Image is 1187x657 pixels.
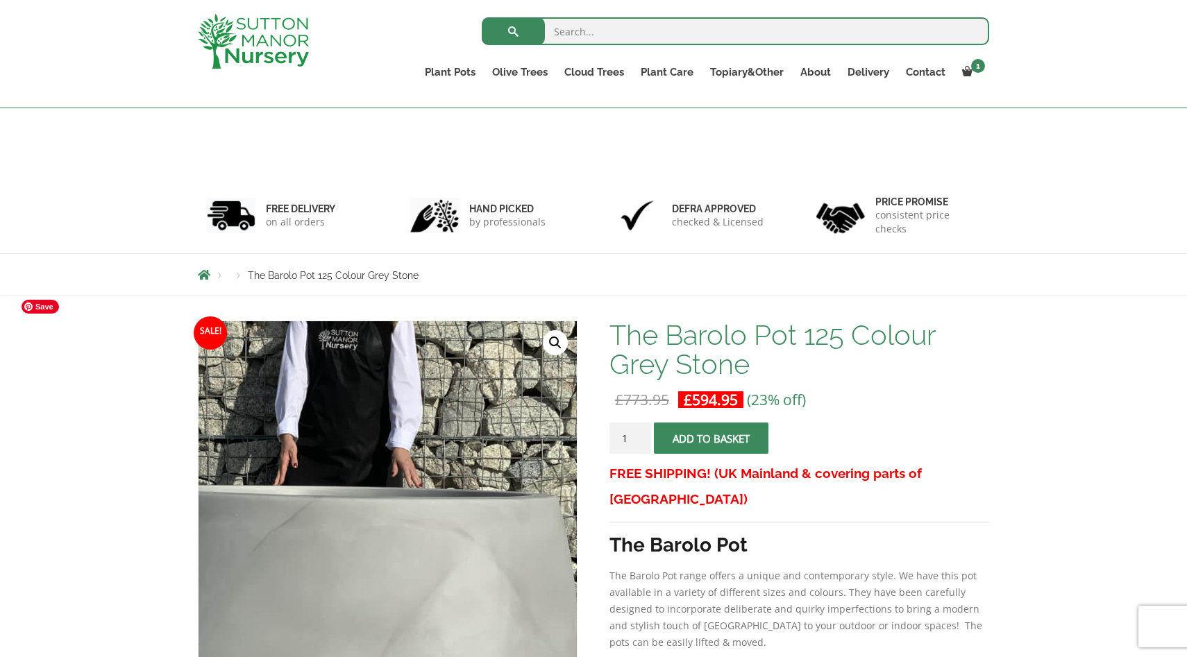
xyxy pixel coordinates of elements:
nav: Breadcrumbs [198,269,989,280]
h6: FREE DELIVERY [266,203,335,215]
a: View full-screen image gallery [543,330,568,355]
a: Topiary&Other [702,62,792,82]
h3: FREE SHIPPING! (UK Mainland & covering parts of [GEOGRAPHIC_DATA]) [609,461,989,512]
p: consistent price checks [875,208,981,236]
h6: Defra approved [672,203,764,215]
span: 1 [971,59,985,73]
button: Add to basket [654,423,768,454]
img: 4.jpg [816,194,865,237]
strong: The Barolo Pot [609,534,748,556]
span: Save [22,300,59,314]
a: 1 [954,62,989,82]
h1: The Barolo Pot 125 Colour Grey Stone [609,321,989,379]
p: by professionals [469,215,546,229]
p: on all orders [266,215,335,229]
a: Contact [898,62,954,82]
img: 2.jpg [410,198,459,233]
span: (23% off) [747,390,806,409]
p: The Barolo Pot range offers a unique and contemporary style. We have this pot available in a vari... [609,568,989,651]
input: Search... [482,17,989,45]
span: £ [684,390,692,409]
a: Cloud Trees [556,62,632,82]
span: Sale! [194,316,227,350]
span: £ [615,390,623,409]
a: Olive Trees [484,62,556,82]
p: checked & Licensed [672,215,764,229]
span: The Barolo Pot 125 Colour Grey Stone [248,270,419,281]
a: Plant Pots [416,62,484,82]
input: Product quantity [609,423,651,454]
bdi: 594.95 [684,390,738,409]
bdi: 773.95 [615,390,669,409]
img: 3.jpg [613,198,662,233]
img: logo [198,14,309,69]
h6: Price promise [875,196,981,208]
img: 1.jpg [207,198,255,233]
a: About [792,62,839,82]
h6: hand picked [469,203,546,215]
a: Delivery [839,62,898,82]
a: Plant Care [632,62,702,82]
